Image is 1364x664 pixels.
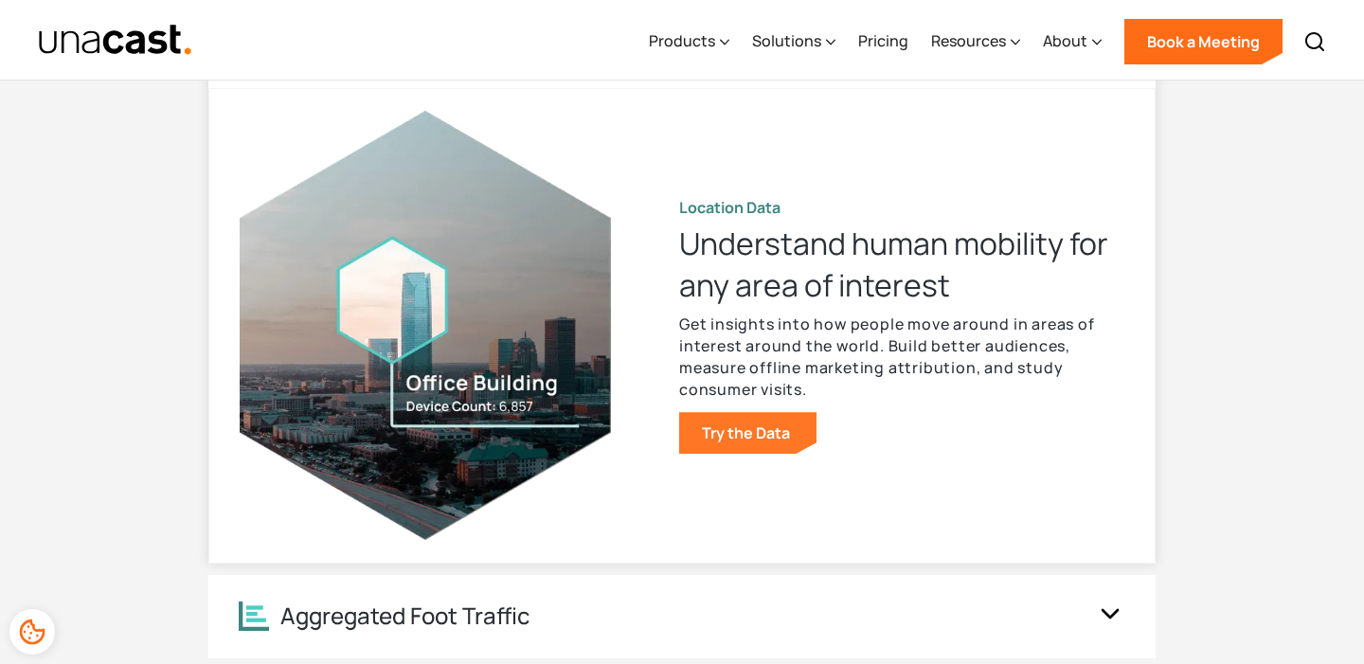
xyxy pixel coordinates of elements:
img: Search icon [1303,30,1326,53]
div: Solutions [752,3,835,81]
a: Try the Data [679,412,817,454]
div: Resources [931,29,1006,52]
div: About [1043,29,1087,52]
img: Unacast text logo [38,24,192,57]
strong: Location Data [679,197,781,218]
div: About [1043,3,1102,81]
a: Book a Meeting [1124,19,1283,64]
div: Products [649,29,715,52]
a: home [38,24,192,57]
img: Location Analytics icon [239,601,269,631]
a: Pricing [858,3,908,81]
div: Cookie Preferences [9,609,55,655]
div: Products [649,3,729,81]
img: visualization with the image of the city of the Location Data [240,111,611,540]
div: Aggregated Foot Traffic [280,602,529,630]
p: Get insights into how people move around in areas of interest around the world. Build better audi... [679,314,1124,401]
h3: Understand human mobility for any area of interest [679,223,1124,306]
div: Solutions [752,29,821,52]
div: Resources [931,3,1020,81]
